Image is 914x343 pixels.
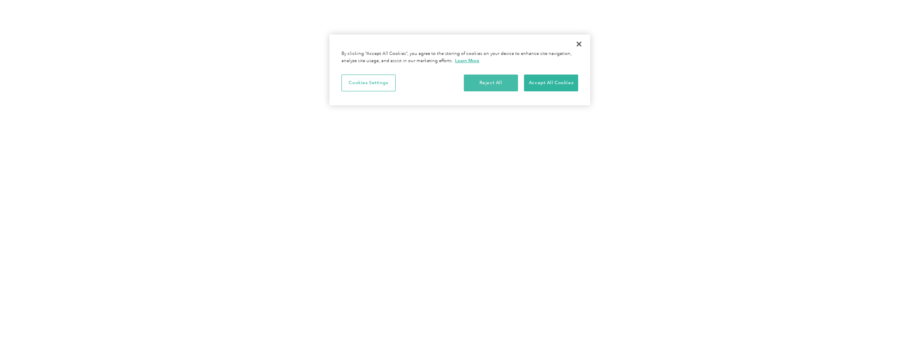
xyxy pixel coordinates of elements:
button: Accept All Cookies [524,75,578,91]
div: By clicking “Accept All Cookies”, you agree to the storing of cookies on your device to enhance s... [341,50,578,65]
button: Close [570,35,588,53]
div: Privacy [329,34,590,105]
button: Reject All [464,75,518,91]
div: Cookie banner [329,34,590,105]
button: Cookies Settings [341,75,396,91]
a: More information about your privacy, opens in a new tab [455,58,479,63]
